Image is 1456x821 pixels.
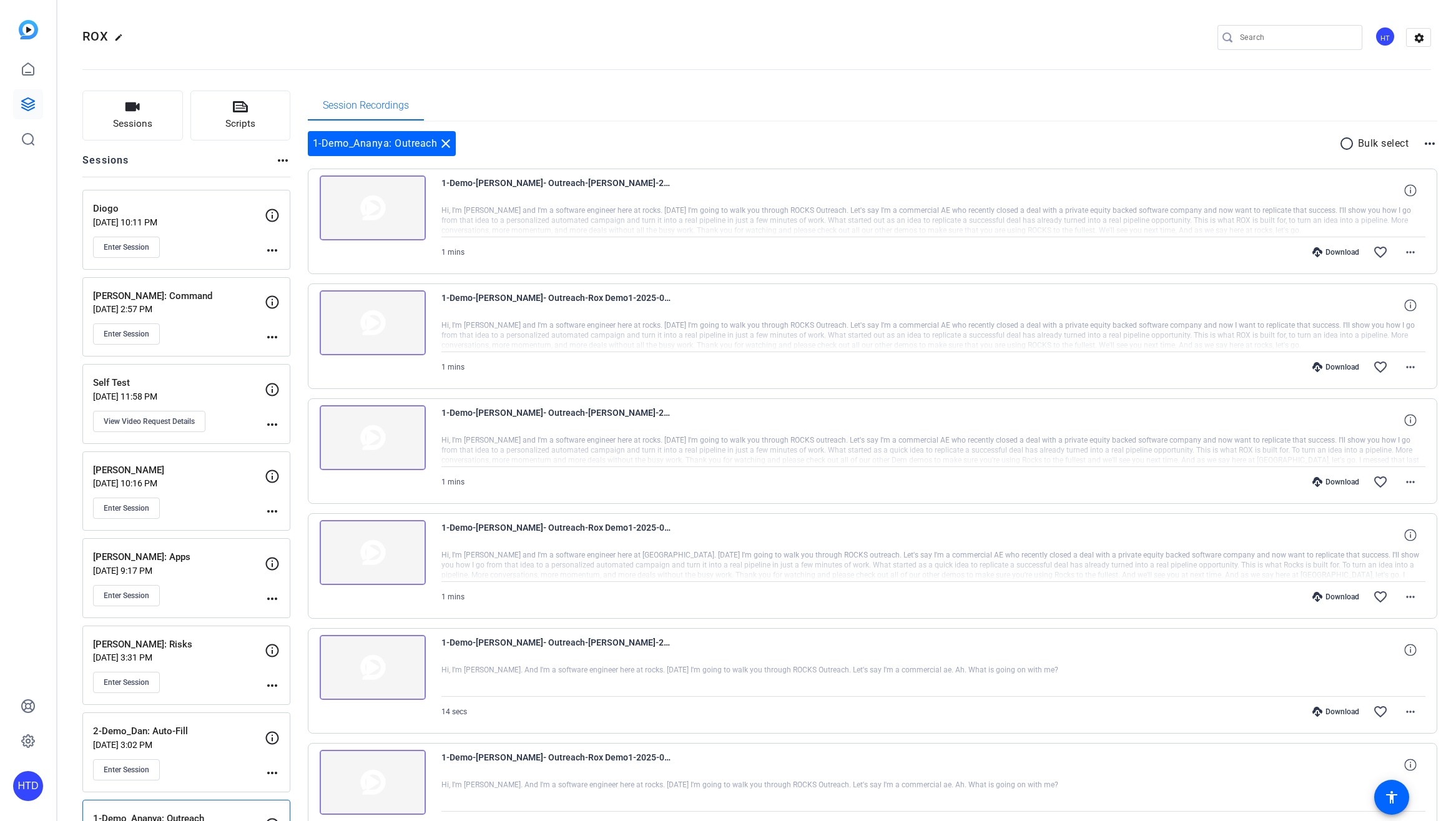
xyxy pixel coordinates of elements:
[320,750,426,815] img: thumb-nail
[320,290,426,355] img: thumb-nail
[1403,589,1418,604] mat-icon: more_horiz
[1306,707,1365,717] div: Download
[265,417,280,432] mat-icon: more_horiz
[441,405,672,435] span: 1-Demo-[PERSON_NAME]- Outreach-[PERSON_NAME]-2025-09-10-22-28-56-224-1
[104,503,149,513] span: Enter Session
[13,771,43,801] div: HTD
[1403,474,1418,489] mat-icon: more_horiz
[441,707,467,716] span: 14 secs
[265,330,280,345] mat-icon: more_horiz
[1403,360,1418,375] mat-icon: more_horiz
[93,652,265,662] p: [DATE] 3:31 PM
[1422,136,1437,151] mat-icon: more_horiz
[320,520,426,585] img: thumb-nail
[320,635,426,700] img: thumb-nail
[265,678,280,693] mat-icon: more_horiz
[265,591,280,606] mat-icon: more_horiz
[1403,704,1418,719] mat-icon: more_horiz
[93,376,265,390] p: Self Test
[93,759,160,780] button: Enter Session
[93,724,265,739] p: 2-Demo_Dan: Auto-Fill
[113,117,152,131] span: Sessions
[93,202,265,216] p: Diogo
[93,672,160,693] button: Enter Session
[93,323,160,345] button: Enter Session
[104,591,149,601] span: Enter Session
[1373,704,1388,719] mat-icon: favorite_border
[1240,30,1352,45] input: Search
[93,463,265,478] p: [PERSON_NAME]
[1373,360,1388,375] mat-icon: favorite_border
[93,391,265,401] p: [DATE] 11:58 PM
[1306,247,1365,257] div: Download
[441,290,672,320] span: 1-Demo-[PERSON_NAME]- Outreach-Rox Demo1-2025-09-10-22-30-35-030-0
[93,217,265,227] p: [DATE] 10:11 PM
[82,29,108,44] span: ROX
[93,550,265,564] p: [PERSON_NAME]: Apps
[93,740,265,750] p: [DATE] 3:02 PM
[82,91,183,140] button: Sessions
[1373,474,1388,489] mat-icon: favorite_border
[82,153,129,177] h2: Sessions
[1375,26,1397,48] ngx-avatar: Hello Theo Darling
[441,248,465,257] span: 1 mins
[1373,245,1388,260] mat-icon: favorite_border
[93,237,160,258] button: Enter Session
[320,175,426,240] img: thumb-nail
[1339,136,1358,151] mat-icon: radio_button_unchecked
[320,405,426,470] img: thumb-nail
[1306,477,1365,487] div: Download
[441,478,465,486] span: 1 mins
[441,592,465,601] span: 1 mins
[114,33,129,48] mat-icon: edit
[1403,245,1418,260] mat-icon: more_horiz
[1306,362,1365,372] div: Download
[441,363,465,371] span: 1 mins
[93,304,265,314] p: [DATE] 2:57 PM
[265,504,280,519] mat-icon: more_horiz
[1375,26,1395,47] div: HT
[1373,589,1388,604] mat-icon: favorite_border
[225,117,255,131] span: Scripts
[104,677,149,687] span: Enter Session
[1358,136,1409,151] p: Bulk select
[93,637,265,652] p: [PERSON_NAME]: Risks
[104,329,149,339] span: Enter Session
[104,242,149,252] span: Enter Session
[441,635,672,665] span: 1-Demo-[PERSON_NAME]- Outreach-[PERSON_NAME]-2025-09-10-22-28-07-789-1
[441,750,672,780] span: 1-Demo-[PERSON_NAME]- Outreach-Rox Demo1-2025-09-10-22-28-07-789-0
[323,101,409,111] span: Session Recordings
[93,566,265,576] p: [DATE] 9:17 PM
[265,765,280,780] mat-icon: more_horiz
[104,416,195,426] span: View Video Request Details
[19,20,38,39] img: blue-gradient.svg
[438,136,453,151] mat-icon: close
[441,175,672,205] span: 1-Demo-[PERSON_NAME]- Outreach-[PERSON_NAME]-2025-09-10-22-30-35-030-1
[441,520,672,550] span: 1-Demo-[PERSON_NAME]- Outreach-Rox Demo1-2025-09-10-22-28-56-224-0
[93,585,160,606] button: Enter Session
[308,131,456,156] div: 1-Demo_Ananya: Outreach
[1306,592,1365,602] div: Download
[93,411,205,432] button: View Video Request Details
[190,91,291,140] button: Scripts
[93,289,265,303] p: [PERSON_NAME]: Command
[265,243,280,258] mat-icon: more_horiz
[93,478,265,488] p: [DATE] 10:16 PM
[275,153,290,168] mat-icon: more_horiz
[1407,29,1432,47] mat-icon: settings
[104,765,149,775] span: Enter Session
[93,498,160,519] button: Enter Session
[1384,790,1399,805] mat-icon: accessibility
